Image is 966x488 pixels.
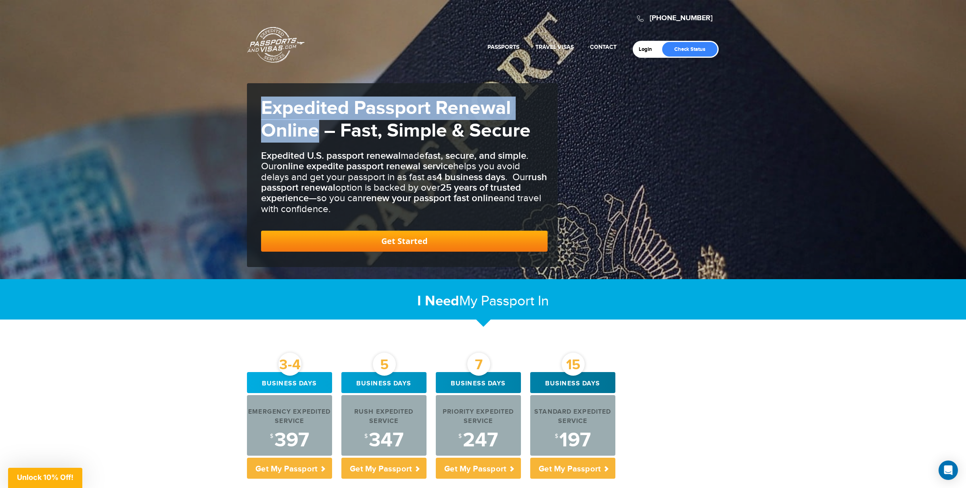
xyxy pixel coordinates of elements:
[341,372,427,393] div: Business days
[562,353,585,376] div: 15
[364,433,368,440] sup: $
[278,353,301,376] div: 3-4
[530,408,615,426] div: Standard Expedited Service
[247,27,305,63] a: Passports & [DOMAIN_NAME]
[247,408,332,426] div: Emergency Expedited Service
[458,433,462,440] sup: $
[261,97,531,143] strong: Expedited Passport Renewal Online – Fast, Simple & Secure
[555,433,558,440] sup: $
[277,160,453,172] b: online expedite passport renewal service
[487,44,519,50] a: Passports
[425,150,526,162] b: fast, secure, and simple
[261,171,547,194] b: rush passport renewal
[662,42,717,57] a: Check Status
[341,408,427,426] div: Rush Expedited Service
[481,293,549,309] span: Passport In
[437,171,505,183] b: 4 business days
[436,408,521,426] div: Priority Expedited Service
[650,14,713,23] a: [PHONE_NUMBER]
[436,372,521,479] a: 7 Business days Priority Expedited Service $247 Get My Passport
[341,430,427,450] div: 347
[436,430,521,450] div: 247
[247,372,332,479] a: 3-4 Business days Emergency Expedited Service $397 Get My Passport
[247,430,332,450] div: 397
[639,46,658,53] a: Login
[270,433,273,440] sup: $
[261,150,401,162] b: Expedited U.S. passport renewal
[363,192,499,204] b: renew your passport fast online
[247,292,719,310] h2: My
[530,458,615,479] p: Get My Passport
[590,44,617,50] a: Contact
[247,372,332,393] div: Business days
[530,372,615,479] a: 15 Business days Standard Expedited Service $197 Get My Passport
[436,372,521,393] div: Business days
[8,468,82,488] div: Unlock 10% Off!
[939,461,958,480] div: Open Intercom Messenger
[261,151,548,215] h3: made . Our helps you avoid delays and get your passport in as fast as . Our option is backed by o...
[341,458,427,479] p: Get My Passport
[530,430,615,450] div: 197
[535,44,574,50] a: Travel Visas
[261,182,521,204] b: 25 years of trusted experience
[373,353,396,376] div: 5
[341,372,427,479] a: 5 Business days Rush Expedited Service $347 Get My Passport
[261,231,548,252] a: Get Started
[17,473,73,482] span: Unlock 10% Off!
[247,458,332,479] p: Get My Passport
[417,292,459,310] strong: I Need
[467,353,490,376] div: 7
[530,372,615,393] div: Business days
[436,458,521,479] p: Get My Passport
